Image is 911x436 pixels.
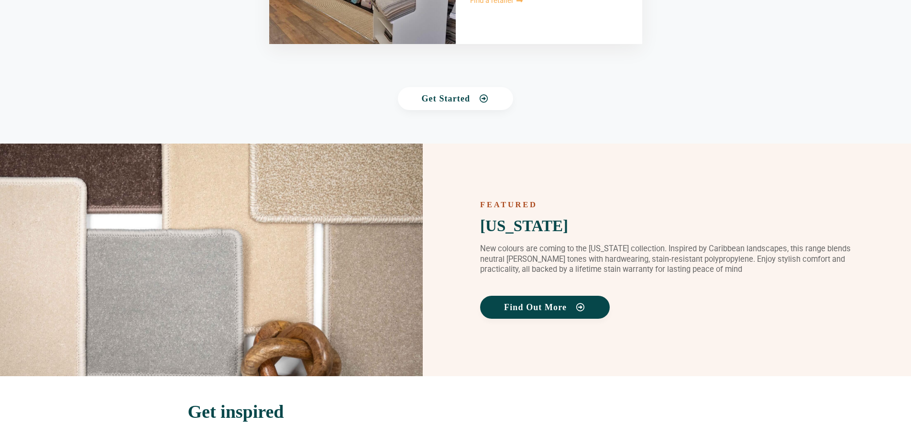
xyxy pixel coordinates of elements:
a: Get Started [398,87,514,110]
h3: [US_STATE] [480,218,854,234]
span: Find Out More [504,303,567,312]
span: Get Started [422,94,471,103]
a: Find Out More [480,296,610,319]
h2: Get inspired [188,402,724,421]
h2: FEATURED [480,201,854,209]
span: New colours are coming to the [US_STATE] collection. Inspired by Caribbean landscapes, this range... [480,244,851,274]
